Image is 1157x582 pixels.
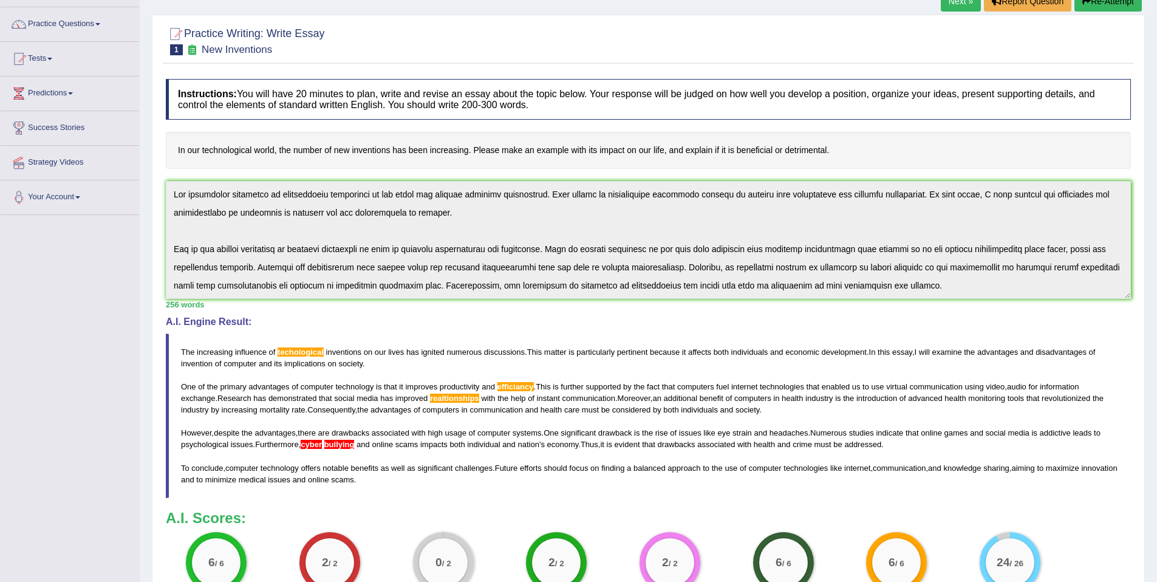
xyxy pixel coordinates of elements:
span: One [544,428,559,437]
span: its [274,359,282,368]
h4: In our technological world, the number of new inventions has been increasing. Please make an exam... [166,132,1131,169]
small: Exam occurring question [186,44,199,56]
span: for [1028,382,1037,391]
span: to [196,475,203,484]
span: finding [601,464,624,473]
span: Consequently [307,405,355,414]
span: Possible spelling mistake found. (did you mean: technological) [278,347,324,357]
span: enabled [822,382,850,391]
small: / 2 [442,560,451,569]
span: that [662,382,675,391]
span: with [481,394,495,403]
span: scams [331,475,354,484]
span: Future [495,464,518,473]
span: is [568,347,574,357]
span: computer [477,428,510,437]
a: Your Account [1,180,139,211]
span: of [469,428,476,437]
span: internet [844,464,870,473]
span: to [862,382,869,391]
span: to [1094,428,1101,437]
span: and [770,347,783,357]
span: implications [284,359,326,368]
span: notable [323,464,349,473]
span: that [319,394,332,403]
span: computer [301,382,333,391]
span: strain [732,428,752,437]
span: increasing [197,347,233,357]
span: exchange [181,394,215,403]
span: in [462,405,468,414]
span: the [642,428,653,437]
span: to [703,464,709,473]
span: One [181,382,196,391]
small: / 6 [215,560,224,569]
h2: Practice Writing: Write Essay [166,25,324,55]
span: instant [537,394,560,403]
span: headaches [770,428,808,437]
span: Research [217,394,251,403]
span: that [1026,394,1040,403]
span: and [259,359,272,368]
span: crime [793,440,812,449]
span: sharing [983,464,1009,473]
span: To [181,464,189,473]
span: significant [417,464,452,473]
span: with [412,428,426,437]
span: This [527,347,542,357]
span: influence [235,347,267,357]
span: of [740,464,746,473]
span: computer [225,464,258,473]
span: by [211,405,219,414]
span: aiming [1011,464,1034,473]
span: productivity [440,382,480,391]
span: minimize [205,475,236,484]
b: A.I. Scores: [166,510,246,526]
span: advantages [248,382,289,391]
span: is [634,428,640,437]
span: significant [561,428,596,437]
span: usage [445,428,466,437]
span: high [428,428,443,437]
span: society [735,405,760,414]
small: / 26 [1009,560,1023,569]
span: has [253,394,266,403]
span: advantages [254,428,295,437]
span: In [869,347,876,357]
span: demonstrated [268,394,317,403]
span: individuals [681,405,718,414]
small: / 6 [782,560,791,569]
span: innovation [1081,464,1117,473]
h4: You will have 20 minutes to plan, write and revise an essay about the topic below. Your response ... [166,79,1131,120]
span: I [915,347,917,357]
span: on [364,347,372,357]
b: Instructions: [178,89,237,99]
big: 0 [435,556,442,569]
a: Practice Questions [1,7,139,38]
span: the [207,382,218,391]
span: economic [785,347,819,357]
span: Numerous [810,428,847,437]
span: knowledge [943,464,981,473]
span: tools [1008,394,1024,403]
span: increasing [222,405,258,414]
span: of [670,428,677,437]
span: by [653,405,661,414]
span: and [928,464,941,473]
span: benefits [351,464,379,473]
span: computers [677,382,714,391]
span: Possible spelling mistake found. (did you mean: relationships) [430,394,479,403]
span: advanced [908,394,942,403]
span: both [714,347,729,357]
span: 1 [170,44,183,55]
span: industry [805,394,833,403]
span: offers [301,464,320,473]
span: help [511,394,526,403]
span: communication [562,394,615,403]
span: us [852,382,861,391]
span: the [712,464,723,473]
span: and [754,428,767,437]
big: 6 [889,556,895,569]
span: issues [679,428,701,437]
span: social [334,394,354,403]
